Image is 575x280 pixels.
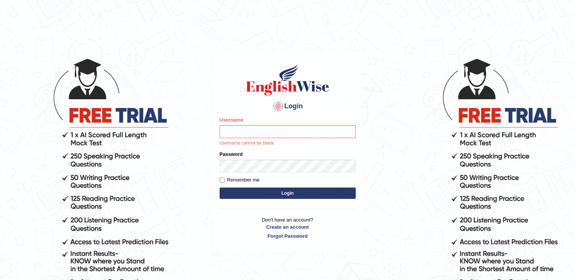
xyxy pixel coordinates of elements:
[220,223,356,231] a: Create an account
[220,232,356,240] a: Forgot Password
[220,176,260,184] label: Remember me
[220,140,356,147] p: Username cannot be blank.
[220,188,356,199] button: Login
[245,63,331,97] img: Logo of English Wise sign in for intelligent practice with AI
[220,178,225,183] input: Remember me
[220,151,243,158] label: Password
[220,216,356,240] p: Don't have an account?
[220,100,356,112] h4: Login
[220,116,243,123] label: Username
